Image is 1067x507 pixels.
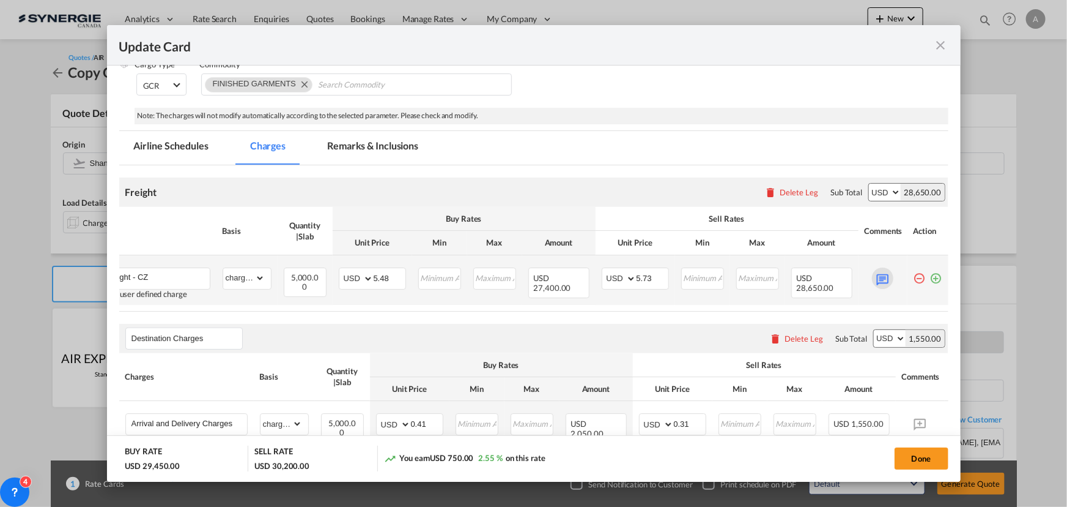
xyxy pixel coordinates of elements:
span: USD [571,419,589,429]
th: Amount [559,377,633,401]
span: 1,550.00 [851,419,884,429]
input: 0.41 [411,414,443,432]
md-icon: icon-close fg-AAA8AD m-0 pointer [934,38,948,53]
md-pagination-wrapper: Use the left and right arrow keys to navigate between tabs [119,131,446,165]
label: Commodity [200,59,240,69]
th: Action [907,207,948,255]
md-tab-item: Airline Schedules [119,131,223,165]
div: You earn on this rate [384,453,545,465]
button: Done [895,448,948,470]
button: Delete Leg [764,187,818,197]
th: Amount [785,231,858,255]
th: Action [945,353,986,401]
span: FINISHED GARMENTS [213,79,296,88]
div: GCR [143,81,160,91]
div: Freight [125,186,157,199]
div: Update Card [119,37,934,53]
md-icon: icon-delete [764,186,777,198]
md-input-container: Arrival and Delivery Charges [126,414,247,432]
div: Sell Rates [639,359,890,370]
div: Basis [260,371,309,382]
div: Delete Leg [785,334,823,344]
input: Maximum Amount [737,268,778,287]
span: USD [834,419,850,429]
th: Max [767,377,822,401]
md-tab-item: Remarks & Inclusions [312,131,433,165]
span: 28,650.00 [797,283,834,293]
md-select: Select Cargo type: GCR [136,73,186,96]
span: USD [534,273,552,283]
span: 2.55 % [478,453,502,463]
div: Quantity | Slab [284,220,327,242]
div: Charges [125,371,248,382]
md-tab-item: Charges [235,131,300,165]
input: Maximum Amount [474,268,515,287]
select: chargeable_weight [260,414,302,434]
input: Search Commodity [318,75,430,95]
div: USD 30,200.00 [254,460,309,471]
div: Buy Rates [339,213,589,224]
th: Comments [858,207,907,255]
th: Comments [896,353,945,401]
md-chips-wrap: Chips container. Use arrow keys to select chips. [201,73,512,96]
button: Remove FINISHED GARMENTS [294,78,312,90]
input: Minimum Amount [419,268,460,287]
md-icon: icon-plus-circle-outline green-400-fg [930,268,942,280]
div: Sub Total [835,333,867,344]
div: Sub Total [830,187,862,198]
th: Max [730,231,785,255]
th: Max [504,377,559,401]
div: 1,550.00 [906,330,944,347]
input: 0.31 [674,414,706,432]
input: Charge Name [94,268,210,287]
th: Unit Price [596,231,675,255]
th: Unit Price [370,377,449,401]
button: Delete Leg [769,334,823,344]
th: Min [675,231,730,255]
div: Buy Rates [376,359,627,370]
div: Note: The charges will not modify automatically according to the selected parameter. Please check... [135,108,948,124]
span: 27,400.00 [534,283,571,293]
th: Min [712,377,767,401]
md-input-container: Air Freight - CZ [89,268,210,287]
div: Adding a user defined charge [88,290,210,299]
input: 5.48 [374,268,405,287]
md-icon: icon-delete [769,332,781,345]
md-dialog: Update CardPort of ... [107,25,961,481]
select: chargeable_weight [223,268,265,288]
span: 2,050.00 [571,429,604,438]
md-icon: icon-trending-up [384,453,396,465]
div: SELL RATE [254,446,292,460]
input: Maximum Amount [512,414,553,432]
div: Quantity | Slab [321,366,364,388]
input: Minimum Amount [457,414,498,432]
md-icon: icon-minus-circle-outline red-400-fg pt-7 [914,268,926,280]
th: Amount [822,377,896,401]
div: Basis [223,225,271,236]
div: USD 29,450.00 [125,460,180,471]
div: Delete Leg [780,187,818,197]
span: USD [797,273,813,283]
th: Max [467,231,522,255]
th: Unit Price [333,231,412,255]
th: Min [412,231,467,255]
label: Cargo Type [135,59,175,69]
input: Minimum Amount [682,268,723,287]
th: Unit Price [633,377,712,401]
th: Min [449,377,504,401]
div: Charges [88,225,210,236]
input: Charge Name [131,414,247,432]
span: USD 750.00 [430,453,473,463]
input: 5.73 [637,268,668,287]
input: Leg Name [131,329,242,348]
input: Minimum Amount [720,414,761,432]
span: 5,000.00 [328,418,356,437]
div: BUY RATE [125,446,162,460]
div: Sell Rates [602,213,852,224]
span: 5,000.00 [291,272,319,291]
th: Amount [522,231,596,255]
div: 28,650.00 [901,184,944,201]
input: Maximum Amount [775,414,816,432]
div: FINISHED GARMENTS. Press delete to remove this chip. [213,78,298,90]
